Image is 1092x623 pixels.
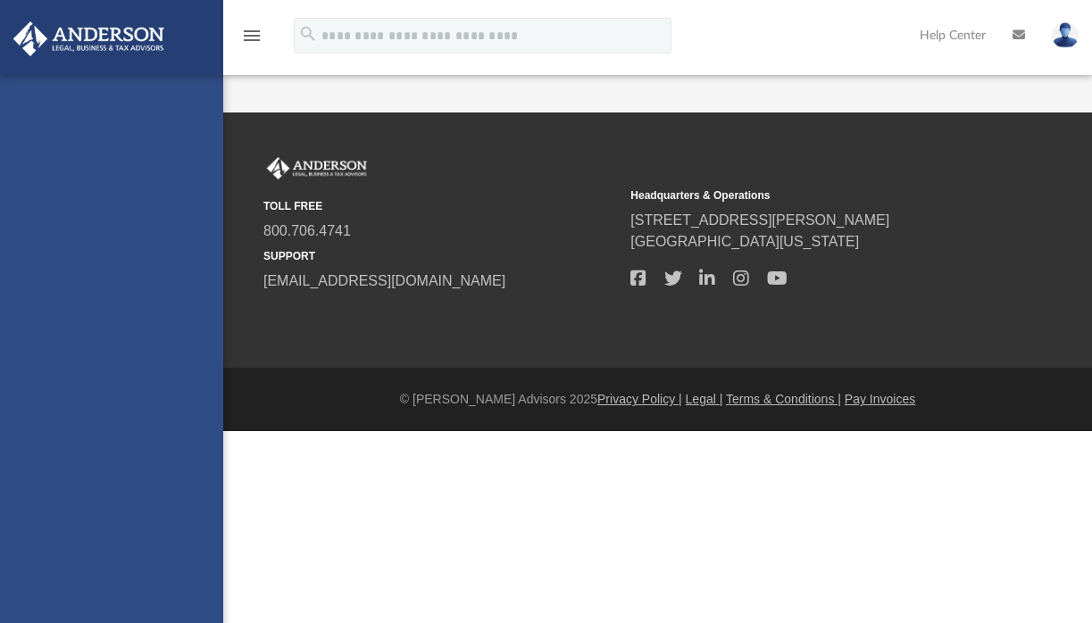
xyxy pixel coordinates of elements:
i: search [298,24,318,44]
a: Terms & Conditions | [726,392,841,406]
a: [GEOGRAPHIC_DATA][US_STATE] [630,234,859,249]
img: Anderson Advisors Platinum Portal [263,157,371,180]
i: menu [241,25,263,46]
small: Headquarters & Operations [630,187,985,204]
a: Pay Invoices [845,392,915,406]
a: Privacy Policy | [597,392,682,406]
a: [STREET_ADDRESS][PERSON_NAME] [630,212,889,228]
img: User Pic [1052,22,1079,48]
a: 800.706.4741 [263,223,351,238]
small: TOLL FREE [263,198,618,214]
a: Legal | [686,392,723,406]
div: © [PERSON_NAME] Advisors 2025 [223,390,1092,409]
img: Anderson Advisors Platinum Portal [8,21,170,56]
a: menu [241,34,263,46]
a: [EMAIL_ADDRESS][DOMAIN_NAME] [263,273,505,288]
small: SUPPORT [263,248,618,264]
